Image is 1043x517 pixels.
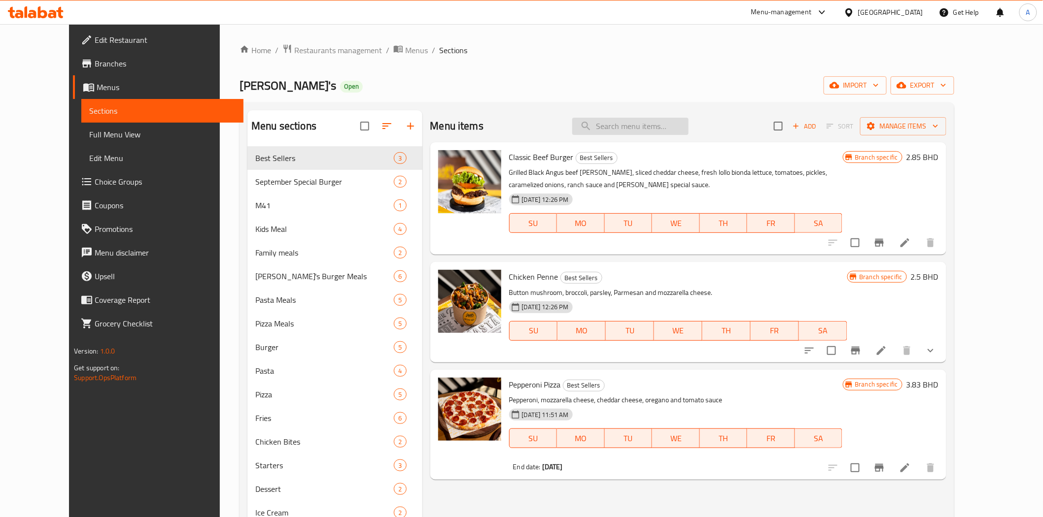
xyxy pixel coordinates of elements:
div: Best Sellers [560,272,602,284]
button: delete [895,339,919,362]
button: MO [557,321,606,341]
div: Chicken Bites2 [247,430,422,453]
button: Add section [399,114,422,138]
span: Branches [95,58,235,69]
a: Coupons [73,194,243,217]
button: Manage items [860,117,946,135]
span: Branch specific [851,153,902,162]
span: Version: [74,345,98,357]
button: Branch-specific-item [844,339,868,362]
span: Upsell [95,270,235,282]
span: FR [751,216,791,230]
a: Edit Restaurant [73,28,243,52]
div: Pizza Meals5 [247,312,422,335]
button: import [824,76,887,95]
span: 2 [394,485,406,494]
span: Menus [97,81,235,93]
div: M411 [247,194,422,217]
span: SA [803,323,843,338]
button: SU [509,213,557,233]
span: Select all sections [354,116,375,136]
span: Pasta [255,365,394,377]
span: 2 [394,248,406,258]
span: Kids Meal [255,223,394,235]
span: Menus [405,44,428,56]
div: items [394,388,406,400]
h6: 3.83 BHD [906,378,939,391]
span: 2 [394,177,406,187]
div: Best Sellers3 [247,146,422,170]
span: Sections [89,105,235,117]
button: TU [605,213,653,233]
nav: breadcrumb [240,44,954,57]
span: Best Sellers [255,152,394,164]
span: 6 [394,414,406,423]
span: Get support on: [74,361,119,374]
button: WE [654,321,702,341]
div: items [394,176,406,188]
span: Promotions [95,223,235,235]
span: Full Menu View [89,129,235,140]
span: Pizza [255,388,394,400]
span: Starters [255,459,394,471]
div: Best Sellers [563,380,605,391]
span: FR [755,323,795,338]
span: Edit Restaurant [95,34,235,46]
a: Edit menu item [875,345,887,356]
div: Family meals [255,247,394,258]
button: SA [795,213,843,233]
div: items [394,436,406,448]
a: Sections [81,99,243,123]
span: Pasta Meals [255,294,394,306]
span: 5 [394,319,406,328]
button: Branch-specific-item [868,231,891,255]
button: export [891,76,954,95]
img: Pepperoni Pizza [438,378,501,441]
span: 5 [394,343,406,352]
div: September Special Burger2 [247,170,422,194]
button: delete [919,456,942,480]
span: End date: [513,460,541,473]
button: SU [509,428,557,448]
div: M41 [255,199,394,211]
div: items [394,294,406,306]
span: Menu disclaimer [95,247,235,258]
button: MO [557,428,605,448]
span: import [832,79,879,92]
a: Edit menu item [899,462,911,474]
span: Select section [768,116,789,136]
span: MO [561,431,601,446]
span: TU [610,323,650,338]
span: 4 [394,225,406,234]
button: TH [700,213,748,233]
button: WE [652,213,700,233]
div: items [394,341,406,353]
a: Promotions [73,217,243,241]
span: [DATE] 11:51 AM [518,410,573,420]
span: Coverage Report [95,294,235,306]
span: Select to update [845,232,866,253]
span: A [1026,7,1030,18]
a: Restaurants management [282,44,382,57]
h2: Menu items [430,119,484,133]
span: Select section first [820,119,860,134]
button: FR [747,428,795,448]
div: Pasta4 [247,359,422,383]
span: Dessert [255,483,394,495]
span: MO [561,323,602,338]
div: Dessert2 [247,477,422,501]
div: items [394,318,406,329]
span: [PERSON_NAME]'s Burger Meals [255,270,394,282]
span: Branch specific [856,272,906,282]
button: MO [557,213,605,233]
span: SU [514,431,553,446]
button: Add [789,119,820,134]
button: delete [919,231,942,255]
div: Starters3 [247,453,422,477]
button: SA [795,428,843,448]
span: Choice Groups [95,176,235,188]
div: Fries [255,412,394,424]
